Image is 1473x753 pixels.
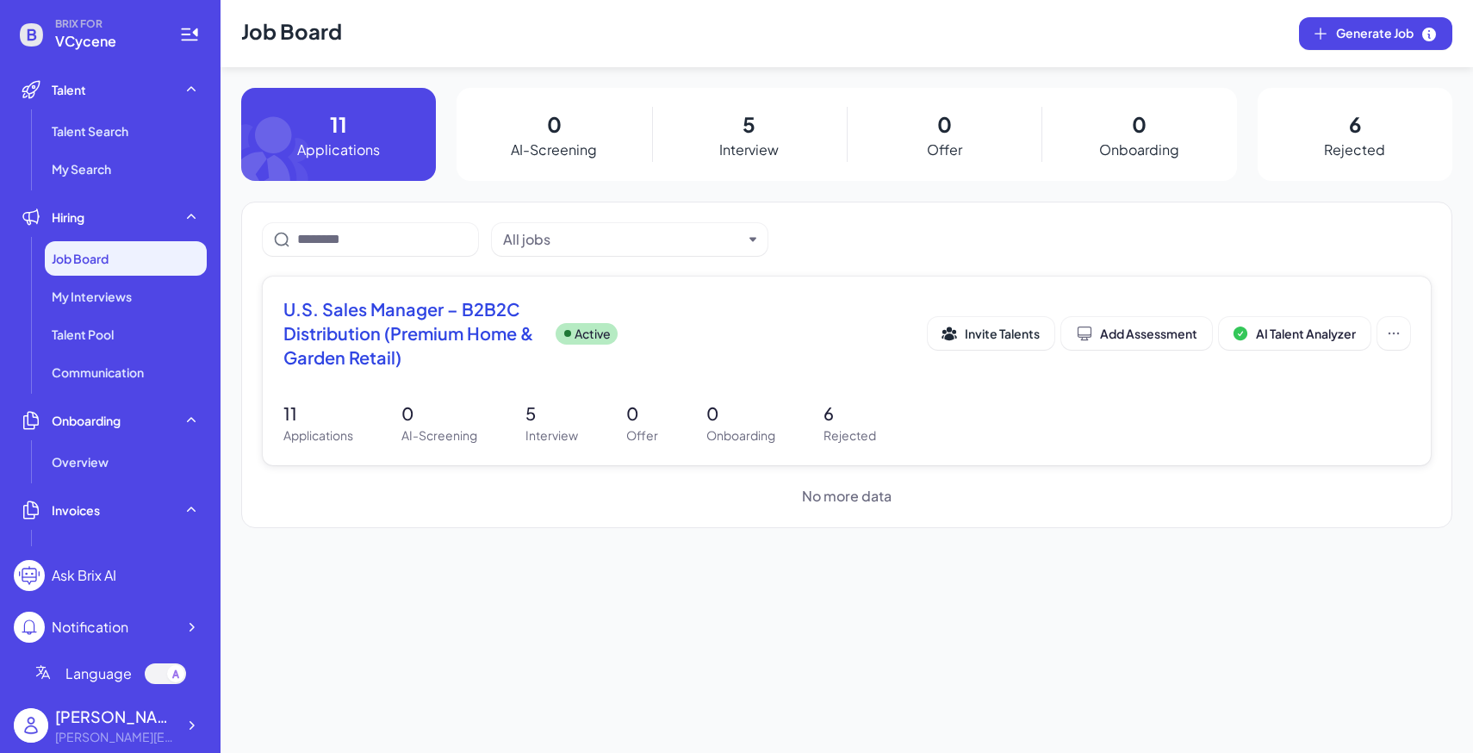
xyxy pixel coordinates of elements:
button: Add Assessment [1061,317,1212,350]
span: Hiring [52,208,84,226]
span: Generate Job [1336,24,1438,43]
p: 0 [547,109,562,140]
span: My Interviews [52,288,132,305]
p: 0 [706,401,775,426]
span: Talent Search [52,122,128,140]
p: AI-Screening [511,140,597,160]
button: AI Talent Analyzer [1219,317,1370,350]
p: Active [575,325,611,343]
p: Interview [719,140,779,160]
span: My Search [52,160,111,177]
span: U.S. Sales Manager – B2B2C Distribution (Premium Home & Garden Retail) [283,297,542,370]
p: Onboarding [706,426,775,445]
span: Invoices [52,501,100,519]
button: Generate Job [1299,17,1452,50]
span: Talent Pool [52,326,114,343]
p: AI-Screening [401,426,477,445]
div: All jobs [503,229,550,250]
p: Offer [927,140,962,160]
p: 0 [401,401,477,426]
img: user_logo.png [14,708,48,743]
span: Monthly invoice [52,543,141,560]
div: Ask Brix AI [52,565,116,586]
span: Onboarding [52,412,121,429]
p: 11 [283,401,353,426]
p: Rejected [824,426,876,445]
p: Onboarding [1099,140,1179,160]
span: Overview [52,453,109,470]
p: Interview [525,426,578,445]
p: 0 [1132,109,1147,140]
span: Invite Talents [965,326,1040,341]
span: BRIX FOR [55,17,158,31]
span: No more data [802,486,892,507]
span: Communication [52,364,144,381]
span: AI Talent Analyzer [1256,326,1356,341]
p: Applications [283,426,353,445]
p: 5 [525,401,578,426]
div: Maggie@joinbrix.com [55,728,176,746]
span: Language [65,663,132,684]
p: Offer [626,426,658,445]
div: Maggie [55,705,176,728]
span: VCycene [55,31,158,52]
button: All jobs [503,229,743,250]
p: 5 [743,109,755,140]
div: Notification [52,617,128,638]
button: Invite Talents [928,317,1054,350]
span: Job Board [52,250,109,267]
p: Rejected [1324,140,1385,160]
p: 6 [824,401,876,426]
p: 0 [937,109,952,140]
p: 6 [1349,109,1361,140]
div: Add Assessment [1076,325,1197,342]
p: 0 [626,401,658,426]
span: Talent [52,81,86,98]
